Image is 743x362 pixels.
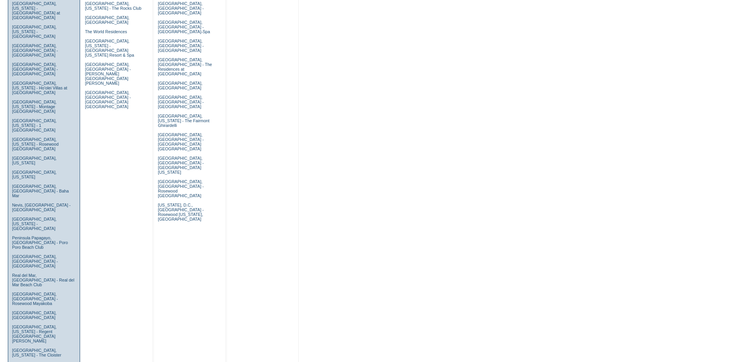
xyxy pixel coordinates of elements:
[12,62,58,76] a: [GEOGRAPHIC_DATA], [GEOGRAPHIC_DATA] - [GEOGRAPHIC_DATA]
[158,81,202,90] a: [GEOGRAPHIC_DATA], [GEOGRAPHIC_DATA]
[12,25,57,39] a: [GEOGRAPHIC_DATA], [US_STATE] - [GEOGRAPHIC_DATA]
[158,132,203,151] a: [GEOGRAPHIC_DATA], [GEOGRAPHIC_DATA] - [GEOGRAPHIC_DATA] [GEOGRAPHIC_DATA]
[158,95,203,109] a: [GEOGRAPHIC_DATA], [GEOGRAPHIC_DATA] - [GEOGRAPHIC_DATA]
[12,156,57,165] a: [GEOGRAPHIC_DATA], [US_STATE]
[12,203,71,212] a: Nevis, [GEOGRAPHIC_DATA] - [GEOGRAPHIC_DATA]
[12,217,57,231] a: [GEOGRAPHIC_DATA], [US_STATE] - [GEOGRAPHIC_DATA]
[12,235,68,250] a: Peninsula Papagayo, [GEOGRAPHIC_DATA] - Poro Poro Beach Club
[12,170,57,179] a: [GEOGRAPHIC_DATA], [US_STATE]
[12,325,57,343] a: [GEOGRAPHIC_DATA], [US_STATE] - Regent [GEOGRAPHIC_DATA][PERSON_NAME]
[158,20,210,34] a: [GEOGRAPHIC_DATA], [GEOGRAPHIC_DATA] - [GEOGRAPHIC_DATA]-Spa
[12,81,67,95] a: [GEOGRAPHIC_DATA], [US_STATE] - Ho'olei Villas at [GEOGRAPHIC_DATA]
[12,43,58,57] a: [GEOGRAPHIC_DATA], [GEOGRAPHIC_DATA] - [GEOGRAPHIC_DATA]
[12,273,75,287] a: Real del Mar, [GEOGRAPHIC_DATA] - Real del Mar Beach Club
[85,29,127,34] a: The World Residences
[12,1,60,20] a: [GEOGRAPHIC_DATA], [US_STATE] - [GEOGRAPHIC_DATA] at [GEOGRAPHIC_DATA]
[158,114,209,128] a: [GEOGRAPHIC_DATA], [US_STATE] - The Fairmont Ghirardelli
[12,348,61,357] a: [GEOGRAPHIC_DATA], [US_STATE] - The Cloister
[85,90,131,109] a: [GEOGRAPHIC_DATA], [GEOGRAPHIC_DATA] - [GEOGRAPHIC_DATA] [GEOGRAPHIC_DATA]
[85,1,142,11] a: [GEOGRAPHIC_DATA], [US_STATE] - The Rocks Club
[158,57,212,76] a: [GEOGRAPHIC_DATA], [GEOGRAPHIC_DATA] - The Residences at [GEOGRAPHIC_DATA]
[12,310,57,320] a: [GEOGRAPHIC_DATA], [GEOGRAPHIC_DATA]
[12,118,57,132] a: [GEOGRAPHIC_DATA], [US_STATE] - 1 [GEOGRAPHIC_DATA]
[158,203,203,221] a: [US_STATE], D.C., [GEOGRAPHIC_DATA] - Rosewood [US_STATE], [GEOGRAPHIC_DATA]
[12,137,59,151] a: [GEOGRAPHIC_DATA], [US_STATE] - Rosewood [GEOGRAPHIC_DATA]
[158,179,203,198] a: [GEOGRAPHIC_DATA], [GEOGRAPHIC_DATA] - Rosewood [GEOGRAPHIC_DATA]
[158,39,203,53] a: [GEOGRAPHIC_DATA], [GEOGRAPHIC_DATA] - [GEOGRAPHIC_DATA]
[85,62,131,86] a: [GEOGRAPHIC_DATA], [GEOGRAPHIC_DATA] - [PERSON_NAME][GEOGRAPHIC_DATA][PERSON_NAME]
[12,100,57,114] a: [GEOGRAPHIC_DATA], [US_STATE] - Montage [GEOGRAPHIC_DATA]
[12,292,58,306] a: [GEOGRAPHIC_DATA], [GEOGRAPHIC_DATA] - Rosewood Mayakoba
[158,1,203,15] a: [GEOGRAPHIC_DATA], [GEOGRAPHIC_DATA] - [GEOGRAPHIC_DATA]
[85,15,130,25] a: [GEOGRAPHIC_DATA], [GEOGRAPHIC_DATA]
[85,39,134,57] a: [GEOGRAPHIC_DATA], [US_STATE] - [GEOGRAPHIC_DATA] [US_STATE] Resort & Spa
[12,184,69,198] a: [GEOGRAPHIC_DATA], [GEOGRAPHIC_DATA] - Baha Mar
[158,156,203,175] a: [GEOGRAPHIC_DATA], [GEOGRAPHIC_DATA] - [GEOGRAPHIC_DATA] [US_STATE]
[12,254,58,268] a: [GEOGRAPHIC_DATA], [GEOGRAPHIC_DATA] - [GEOGRAPHIC_DATA]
